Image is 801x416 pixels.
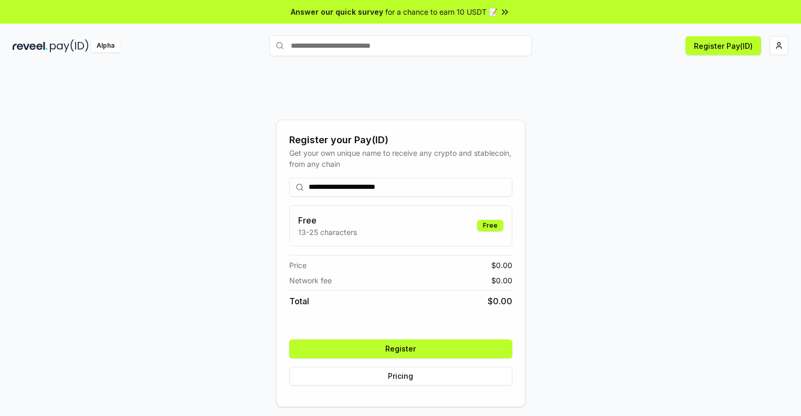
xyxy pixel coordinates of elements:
[91,39,120,52] div: Alpha
[13,39,48,52] img: reveel_dark
[289,133,512,147] div: Register your Pay(ID)
[298,227,357,238] p: 13-25 characters
[686,36,761,55] button: Register Pay(ID)
[488,295,512,307] span: $ 0.00
[50,39,89,52] img: pay_id
[298,214,357,227] h3: Free
[289,147,512,169] div: Get your own unique name to receive any crypto and stablecoin, from any chain
[289,295,309,307] span: Total
[289,339,512,358] button: Register
[385,6,498,17] span: for a chance to earn 10 USDT 📝
[491,275,512,286] span: $ 0.00
[477,220,503,231] div: Free
[291,6,383,17] span: Answer our quick survey
[289,275,332,286] span: Network fee
[289,260,307,271] span: Price
[289,367,512,386] button: Pricing
[491,260,512,271] span: $ 0.00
